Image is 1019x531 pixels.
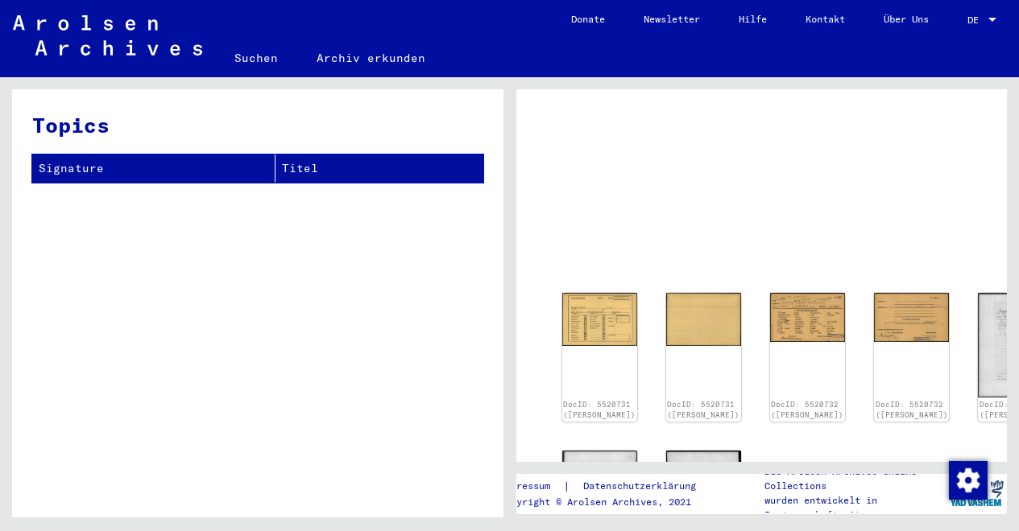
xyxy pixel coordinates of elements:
a: Impressum [499,478,563,495]
th: Titel [275,154,483,183]
img: Zustimmung ändern [949,461,988,500]
img: 002.jpg [874,293,949,342]
a: DocID: 5520731 ([PERSON_NAME]) [667,400,739,420]
img: Arolsen_neg.svg [13,15,202,56]
img: yv_logo.png [947,473,1007,513]
a: DocID: 5520732 ([PERSON_NAME]) [876,400,948,420]
div: | [499,478,715,495]
div: Zustimmung ändern [948,460,987,499]
a: Suchen [215,39,297,77]
img: 002.jpg [666,293,741,346]
a: DocID: 5520732 ([PERSON_NAME]) [771,400,843,420]
span: DE [967,14,985,26]
a: DocID: 5520731 ([PERSON_NAME]) [563,400,636,420]
a: Archiv erkunden [297,39,445,77]
img: 001.jpg [770,293,845,342]
p: wurden entwickelt in Partnerschaft mit [764,493,945,522]
th: Signature [32,154,275,183]
p: Die Arolsen Archives Online-Collections [764,464,945,493]
h3: Topics [32,109,483,141]
p: Copyright © Arolsen Archives, 2021 [499,495,715,509]
img: 001.jpg [562,293,637,346]
a: Datenschutzerklärung [570,478,715,495]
